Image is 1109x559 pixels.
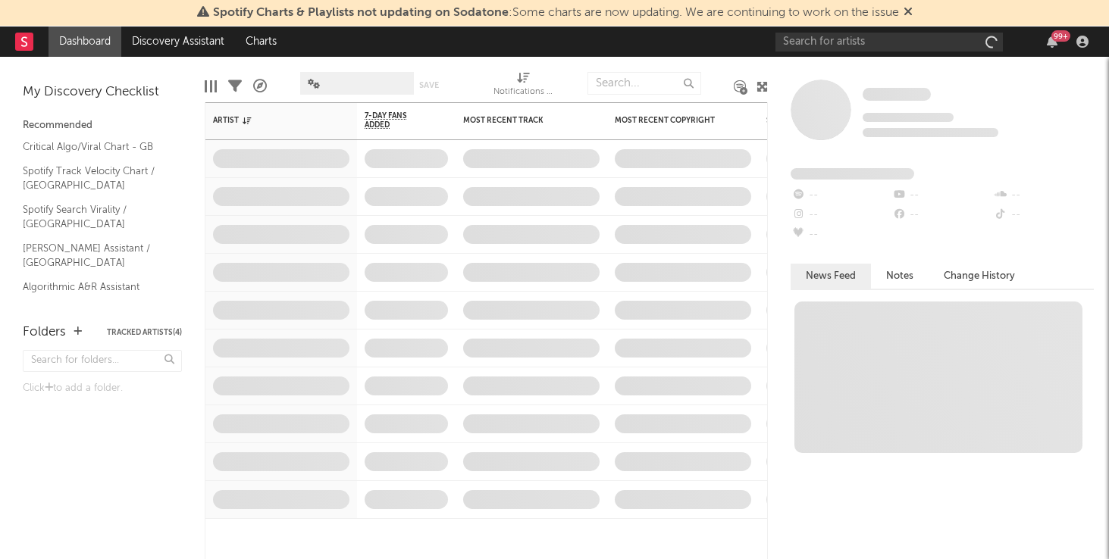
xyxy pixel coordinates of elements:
div: Folders [23,323,66,342]
a: Dashboard [49,27,121,57]
button: Save [419,81,439,89]
div: -- [993,186,1094,205]
div: Most Recent Track [463,116,577,125]
div: My Discovery Checklist [23,83,182,101]
button: Notes [871,264,929,289]
span: 7-Day Fans Added [365,111,425,130]
button: 99+ [1047,36,1057,48]
div: -- [891,205,992,225]
div: Notifications (Artist) [493,83,554,101]
button: Tracked Artists(4) [107,329,182,336]
div: -- [791,225,891,245]
span: 0 fans last week [863,128,998,137]
div: Filters [228,64,242,108]
input: Search for artists [775,33,1003,52]
span: Fans Added by Platform [791,168,914,180]
div: Click to add a folder. [23,379,182,398]
div: Recommended [23,117,182,135]
span: Tracking Since: [DATE] [863,113,954,122]
a: Spotify Search Virality / [GEOGRAPHIC_DATA] [23,201,167,233]
input: Search for folders... [23,350,182,372]
div: -- [791,205,891,225]
div: A&R Pipeline [253,64,267,108]
a: Some Artist [863,87,931,102]
div: Artist [213,116,327,125]
div: 99 + [1051,30,1070,42]
div: Edit Columns [205,64,217,108]
button: Change History [929,264,1030,289]
input: Search... [587,72,701,95]
div: Notifications (Artist) [493,64,554,108]
div: -- [891,186,992,205]
a: Critical Algo/Viral Chart - GB [23,139,167,155]
a: [PERSON_NAME] Assistant / [GEOGRAPHIC_DATA] [23,240,167,271]
a: Algorithmic A&R Assistant ([GEOGRAPHIC_DATA]) [23,279,167,310]
div: Most Recent Copyright [615,116,728,125]
a: Charts [235,27,287,57]
div: -- [993,205,1094,225]
a: Spotify Track Velocity Chart / [GEOGRAPHIC_DATA] [23,163,167,194]
div: -- [791,186,891,205]
a: Discovery Assistant [121,27,235,57]
span: Dismiss [904,7,913,19]
span: Spotify Charts & Playlists not updating on Sodatone [213,7,509,19]
span: : Some charts are now updating. We are continuing to work on the issue [213,7,899,19]
button: News Feed [791,264,871,289]
span: Some Artist [863,88,931,101]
